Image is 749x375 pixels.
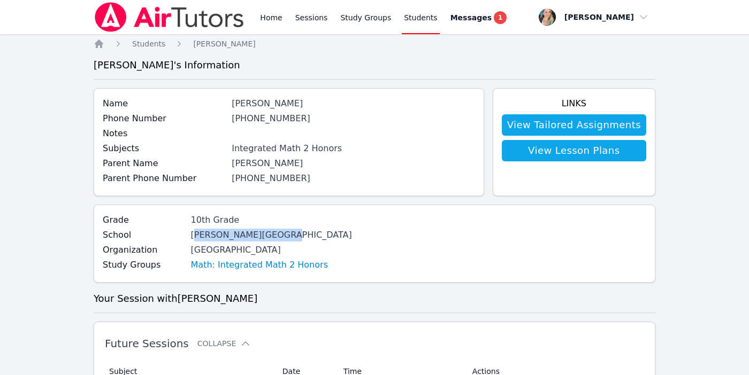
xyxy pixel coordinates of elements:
[232,97,475,110] div: [PERSON_NAME]
[132,40,165,48] span: Students
[132,38,165,49] a: Students
[191,244,352,256] div: [GEOGRAPHIC_DATA]
[197,338,251,349] button: Collapse
[103,214,185,226] label: Grade
[494,11,507,24] span: 1
[103,157,225,170] label: Parent Name
[94,38,655,49] nav: Breadcrumb
[193,38,255,49] a: [PERSON_NAME]
[103,244,185,256] label: Organization
[232,113,310,123] a: [PHONE_NUMBER]
[450,12,492,23] span: Messages
[191,214,352,226] div: 10th Grade
[103,229,185,241] label: School
[193,40,255,48] span: [PERSON_NAME]
[232,142,475,155] div: Integrated Math 2 Honors
[103,112,225,125] label: Phone Number
[105,337,189,350] span: Future Sessions
[191,229,352,241] div: [PERSON_NAME][GEOGRAPHIC_DATA]
[94,58,655,73] h3: [PERSON_NAME] 's Information
[103,259,185,271] label: Study Groups
[502,97,646,110] h4: Links
[232,157,475,170] div: [PERSON_NAME]
[191,259,328,271] a: Math: Integrated Math 2 Honors
[94,291,655,306] h3: Your Session with [PERSON_NAME]
[502,114,646,136] a: View Tailored Assignments
[103,142,225,155] label: Subjects
[103,127,225,140] label: Notes
[103,97,225,110] label: Name
[502,140,646,161] a: View Lesson Plans
[94,2,245,32] img: Air Tutors
[103,172,225,185] label: Parent Phone Number
[232,173,310,183] a: [PHONE_NUMBER]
